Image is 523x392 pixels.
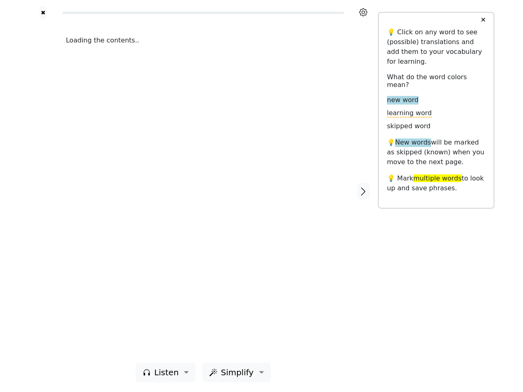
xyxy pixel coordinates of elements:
[66,36,341,45] div: Loading the contents..
[387,109,432,118] span: learning word
[395,138,431,147] span: New words
[387,122,431,131] span: skipped word
[154,366,179,379] span: Listen
[413,174,462,182] span: multiple words
[387,96,418,105] span: new word
[387,73,485,89] h6: What do the word colors mean?
[221,366,253,379] span: Simplify
[387,174,485,193] p: 💡 Mark to look up and save phrases.
[387,138,485,167] p: 💡 will be marked as skipped (known) when you move to the next page.
[202,363,270,382] button: Simplify
[476,13,491,27] button: ✕
[40,7,47,19] button: ✖
[387,27,485,67] p: 💡 Click on any word to see (possible) translations and add them to your vocabulary for learning.
[136,363,196,382] button: Listen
